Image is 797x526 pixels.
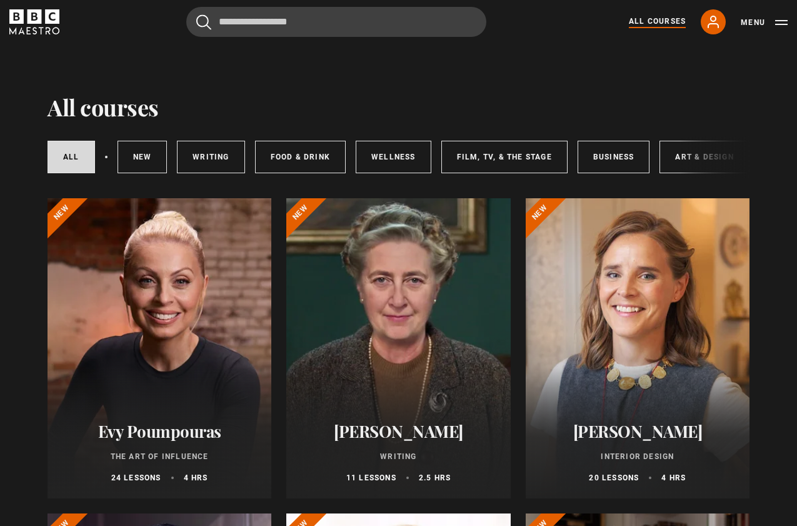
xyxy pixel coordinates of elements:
svg: BBC Maestro [9,9,59,34]
p: 4 hrs [661,472,686,483]
p: 4 hrs [184,472,208,483]
a: Evy Poumpouras The Art of Influence 24 lessons 4 hrs New [48,198,271,498]
h2: Evy Poumpouras [63,422,256,441]
a: Writing [177,141,244,173]
a: New [118,141,168,173]
button: Toggle navigation [741,16,788,29]
a: Food & Drink [255,141,346,173]
h1: All courses [48,94,159,120]
p: Interior Design [541,451,734,462]
p: 11 lessons [346,472,396,483]
a: Art & Design [659,141,749,173]
input: Search [186,7,486,37]
a: [PERSON_NAME] Interior Design 20 lessons 4 hrs New [526,198,749,498]
p: Writing [301,451,495,462]
a: Film, TV, & The Stage [441,141,568,173]
h2: [PERSON_NAME] [301,422,495,441]
a: All Courses [629,16,686,28]
a: [PERSON_NAME] Writing 11 lessons 2.5 hrs New [286,198,510,498]
p: 20 lessons [589,472,639,483]
p: 24 lessons [111,472,161,483]
button: Submit the search query [196,14,211,30]
a: All [48,141,95,173]
p: 2.5 hrs [419,472,451,483]
a: Wellness [356,141,431,173]
a: Business [578,141,650,173]
h2: [PERSON_NAME] [541,422,734,441]
p: The Art of Influence [63,451,256,462]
